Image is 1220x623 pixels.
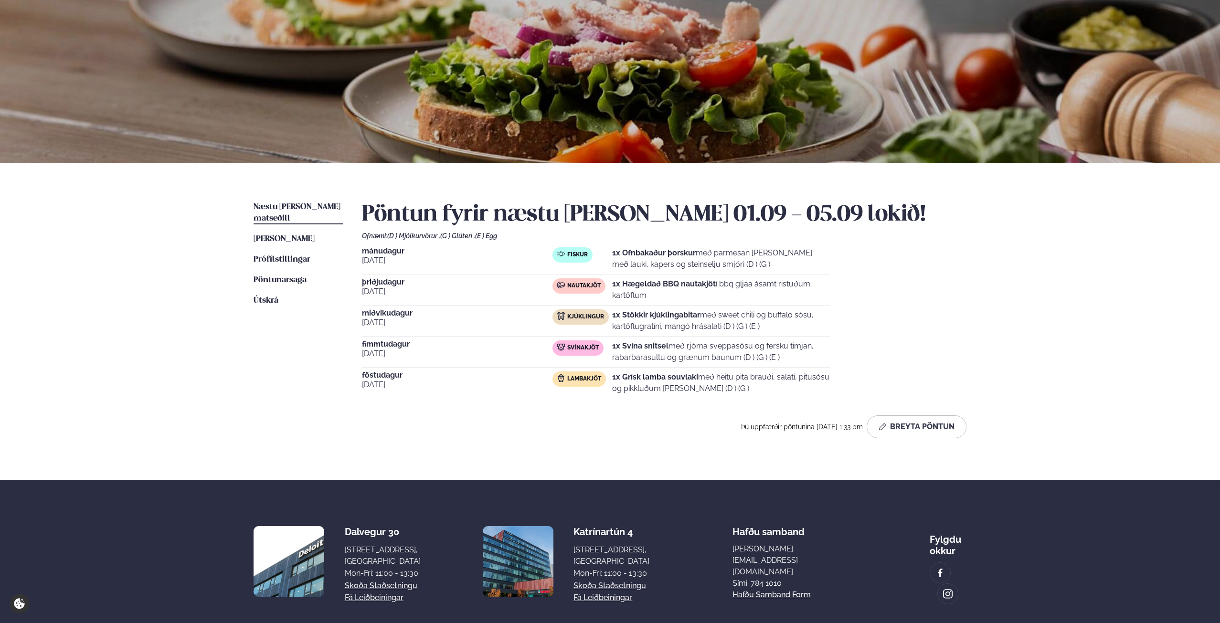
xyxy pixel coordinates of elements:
[557,343,565,351] img: pork.svg
[254,254,310,265] a: Prófílstillingar
[573,568,649,579] div: Mon-Fri: 11:00 - 13:30
[557,281,565,289] img: beef.svg
[254,526,324,597] img: image alt
[254,296,278,305] span: Útskrá
[254,255,310,264] span: Prófílstillingar
[345,568,421,579] div: Mon-Fri: 11:00 - 13:30
[935,568,945,579] img: image alt
[362,379,552,391] span: [DATE]
[741,423,863,431] span: Þú uppfærðir pöntunina [DATE] 1:33 pm
[573,526,649,538] div: Katrínartún 4
[612,371,830,394] p: með heitu pita brauði, salati, pitusósu og pikkluðum [PERSON_NAME] (D ) (G )
[362,278,552,286] span: þriðjudagur
[254,295,278,306] a: Útskrá
[612,279,716,288] strong: 1x Hægeldað BBQ nautakjöt
[612,309,830,332] p: með sweet chili og buffalo sósu, kartöflugratíni, mangó hrásalati (D ) (G ) (E )
[440,232,475,240] span: (G ) Glúten ,
[567,251,588,259] span: Fiskur
[612,341,668,350] strong: 1x Svína snitsel
[612,372,698,381] strong: 1x Grísk lamba souvlaki
[254,235,315,243] span: [PERSON_NAME]
[557,312,565,320] img: chicken.svg
[475,232,497,240] span: (E ) Egg
[387,232,440,240] span: (D ) Mjólkurvörur ,
[254,275,307,286] a: Pöntunarsaga
[254,201,343,224] a: Næstu [PERSON_NAME] matseðill
[254,276,307,284] span: Pöntunarsaga
[867,415,966,438] button: Breyta Pöntun
[345,592,403,603] a: Fá leiðbeiningar
[612,247,830,270] p: með parmesan [PERSON_NAME] með lauki, kapers og steinselju smjöri (D ) (G )
[612,310,700,319] strong: 1x Stökkir kjúklingabitar
[930,563,950,583] a: image alt
[943,589,953,600] img: image alt
[567,313,604,321] span: Kjúklingur
[557,374,565,382] img: Lamb.svg
[362,371,552,379] span: föstudagur
[573,592,632,603] a: Fá leiðbeiningar
[345,544,421,567] div: [STREET_ADDRESS], [GEOGRAPHIC_DATA]
[612,248,696,257] strong: 1x Ofnbakaður þorskur
[362,255,552,266] span: [DATE]
[938,584,958,604] a: image alt
[345,526,421,538] div: Dalvegur 30
[254,203,340,222] span: Næstu [PERSON_NAME] matseðill
[567,344,599,352] span: Svínakjöt
[254,233,315,245] a: [PERSON_NAME]
[362,340,552,348] span: fimmtudagur
[362,348,552,359] span: [DATE]
[573,544,649,567] div: [STREET_ADDRESS], [GEOGRAPHIC_DATA]
[345,580,417,591] a: Skoða staðsetningu
[362,232,966,240] div: Ofnæmi:
[612,340,830,363] p: með rjóma sveppasósu og fersku timjan, rabarbarasultu og grænum baunum (D ) (G ) (E )
[362,317,552,328] span: [DATE]
[930,526,966,557] div: Fylgdu okkur
[567,375,601,383] span: Lambakjöt
[362,201,966,228] h2: Pöntun fyrir næstu [PERSON_NAME] 01.09 - 05.09 lokið!
[362,286,552,297] span: [DATE]
[483,526,553,597] img: image alt
[10,594,29,613] a: Cookie settings
[732,578,847,589] p: Sími: 784 1010
[362,247,552,255] span: mánudagur
[732,589,811,601] a: Hafðu samband form
[573,580,646,591] a: Skoða staðsetningu
[732,543,847,578] a: [PERSON_NAME][EMAIL_ADDRESS][DOMAIN_NAME]
[362,309,552,317] span: miðvikudagur
[567,282,601,290] span: Nautakjöt
[612,278,830,301] p: í bbq gljáa ásamt ristuðum kartöflum
[557,250,565,258] img: fish.svg
[732,518,805,538] span: Hafðu samband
